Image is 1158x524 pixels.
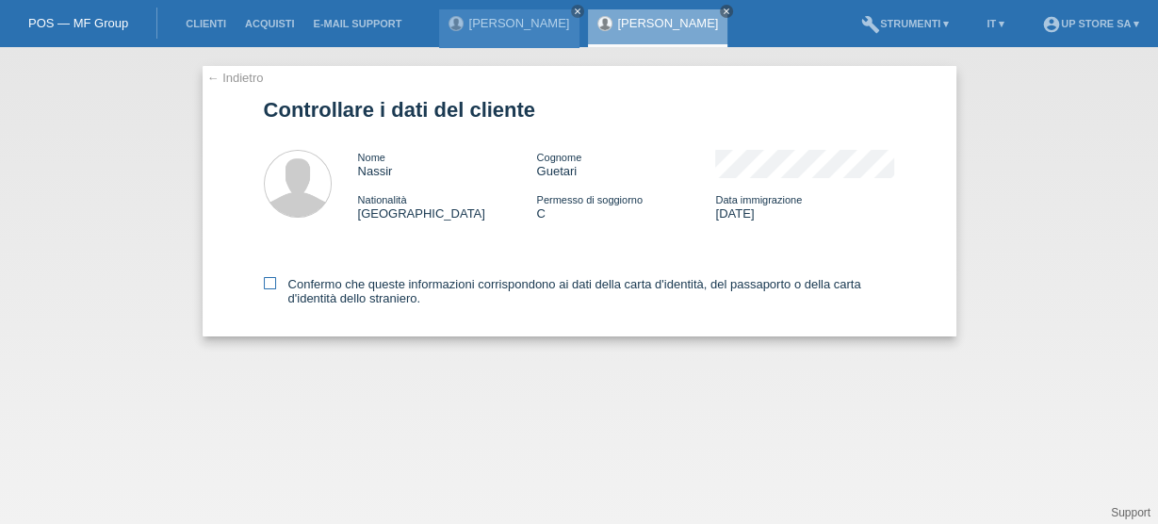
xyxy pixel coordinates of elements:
div: [GEOGRAPHIC_DATA] [358,192,537,221]
label: Confermo che queste informazioni corrispondono ai dati della carta d'identità, del passaporto o d... [264,277,895,305]
a: close [720,5,733,18]
a: [PERSON_NAME] [468,16,569,30]
h1: Controllare i dati del cliente [264,98,895,122]
a: POS — MF Group [28,16,128,30]
a: account_circleUp Store SA ▾ [1033,18,1149,29]
a: E-mail Support [304,18,412,29]
span: Data immigrazione [715,194,802,205]
a: ← Indietro [207,71,264,85]
a: buildStrumenti ▾ [852,18,958,29]
i: close [573,7,582,16]
i: account_circle [1042,15,1061,34]
a: Acquisti [236,18,304,29]
a: [PERSON_NAME] [617,16,718,30]
div: Guetari [536,150,715,178]
a: Clienti [176,18,236,29]
div: C [536,192,715,221]
div: [DATE] [715,192,894,221]
span: Nationalità [358,194,407,205]
a: Support [1111,506,1150,519]
span: Cognome [536,152,581,163]
a: close [571,5,584,18]
i: build [861,15,880,34]
span: Permesso di soggiorno [536,194,643,205]
a: IT ▾ [977,18,1014,29]
i: close [722,7,731,16]
span: Nome [358,152,385,163]
div: Nassir [358,150,537,178]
